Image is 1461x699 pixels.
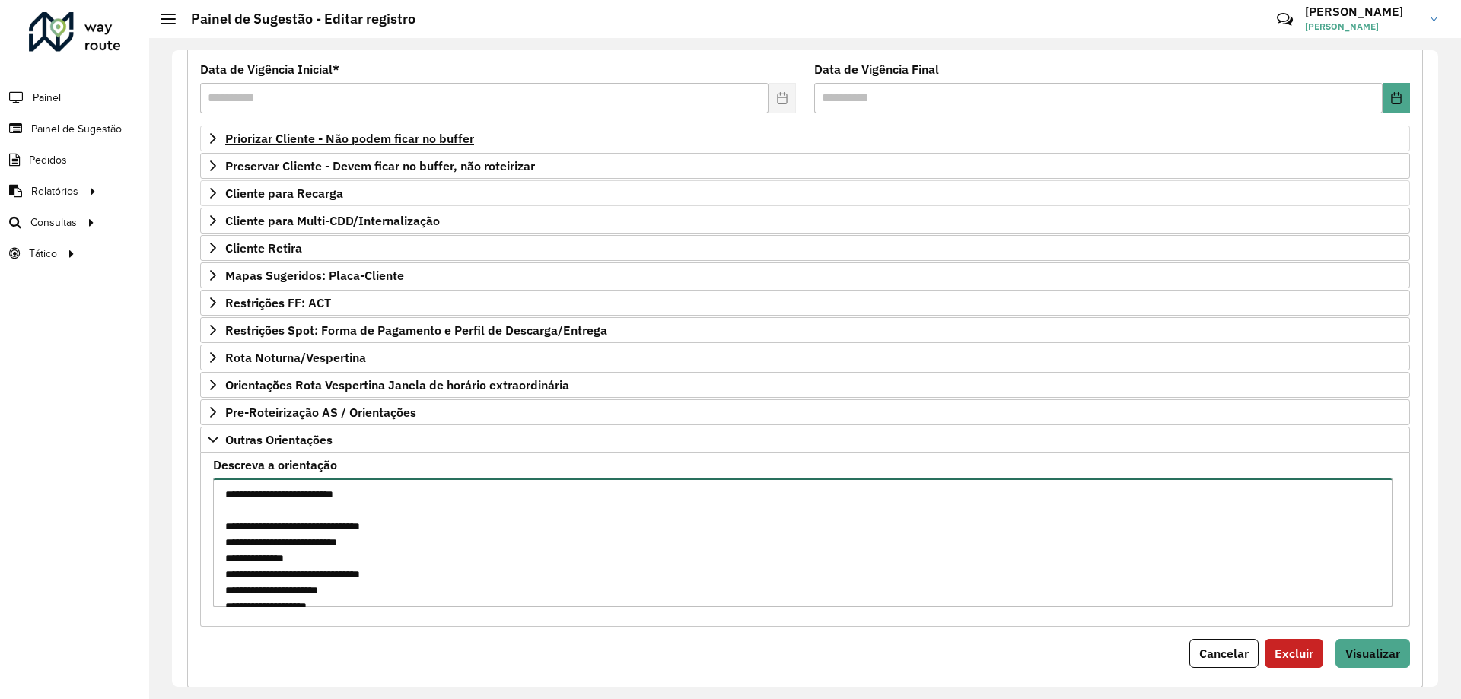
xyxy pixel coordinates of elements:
[200,235,1410,261] a: Cliente Retira
[1265,639,1323,668] button: Excluir
[1305,20,1419,33] span: [PERSON_NAME]
[225,406,416,418] span: Pre-Roteirização AS / Orientações
[200,427,1410,453] a: Outras Orientações
[29,246,57,262] span: Tático
[225,242,302,254] span: Cliente Retira
[225,324,607,336] span: Restrições Spot: Forma de Pagamento e Perfil de Descarga/Entrega
[33,90,61,106] span: Painel
[31,121,122,137] span: Painel de Sugestão
[176,11,415,27] h2: Painel de Sugestão - Editar registro
[200,208,1410,234] a: Cliente para Multi-CDD/Internalização
[814,60,939,78] label: Data de Vigência Final
[225,434,333,446] span: Outras Orientações
[1305,5,1419,19] h3: [PERSON_NAME]
[225,187,343,199] span: Cliente para Recarga
[225,297,331,309] span: Restrições FF: ACT
[225,160,535,172] span: Preservar Cliente - Devem ficar no buffer, não roteirizar
[1268,3,1301,36] a: Contato Rápido
[200,180,1410,206] a: Cliente para Recarga
[200,126,1410,151] a: Priorizar Cliente - Não podem ficar no buffer
[225,351,366,364] span: Rota Noturna/Vespertina
[225,269,404,281] span: Mapas Sugeridos: Placa-Cliente
[200,60,339,78] label: Data de Vigência Inicial
[30,214,77,230] span: Consultas
[225,214,440,227] span: Cliente para Multi-CDD/Internalização
[225,379,569,391] span: Orientações Rota Vespertina Janela de horário extraordinária
[200,290,1410,316] a: Restrições FF: ACT
[213,456,337,474] label: Descreva a orientação
[1345,646,1400,661] span: Visualizar
[200,453,1410,627] div: Outras Orientações
[31,183,78,199] span: Relatórios
[1189,639,1259,668] button: Cancelar
[200,317,1410,343] a: Restrições Spot: Forma de Pagamento e Perfil de Descarga/Entrega
[1335,639,1410,668] button: Visualizar
[200,262,1410,288] a: Mapas Sugeridos: Placa-Cliente
[1383,83,1410,113] button: Choose Date
[200,153,1410,179] a: Preservar Cliente - Devem ficar no buffer, não roteirizar
[200,372,1410,398] a: Orientações Rota Vespertina Janela de horário extraordinária
[225,132,474,145] span: Priorizar Cliente - Não podem ficar no buffer
[1275,646,1313,661] span: Excluir
[200,345,1410,370] a: Rota Noturna/Vespertina
[200,399,1410,425] a: Pre-Roteirização AS / Orientações
[1199,646,1249,661] span: Cancelar
[29,152,67,168] span: Pedidos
